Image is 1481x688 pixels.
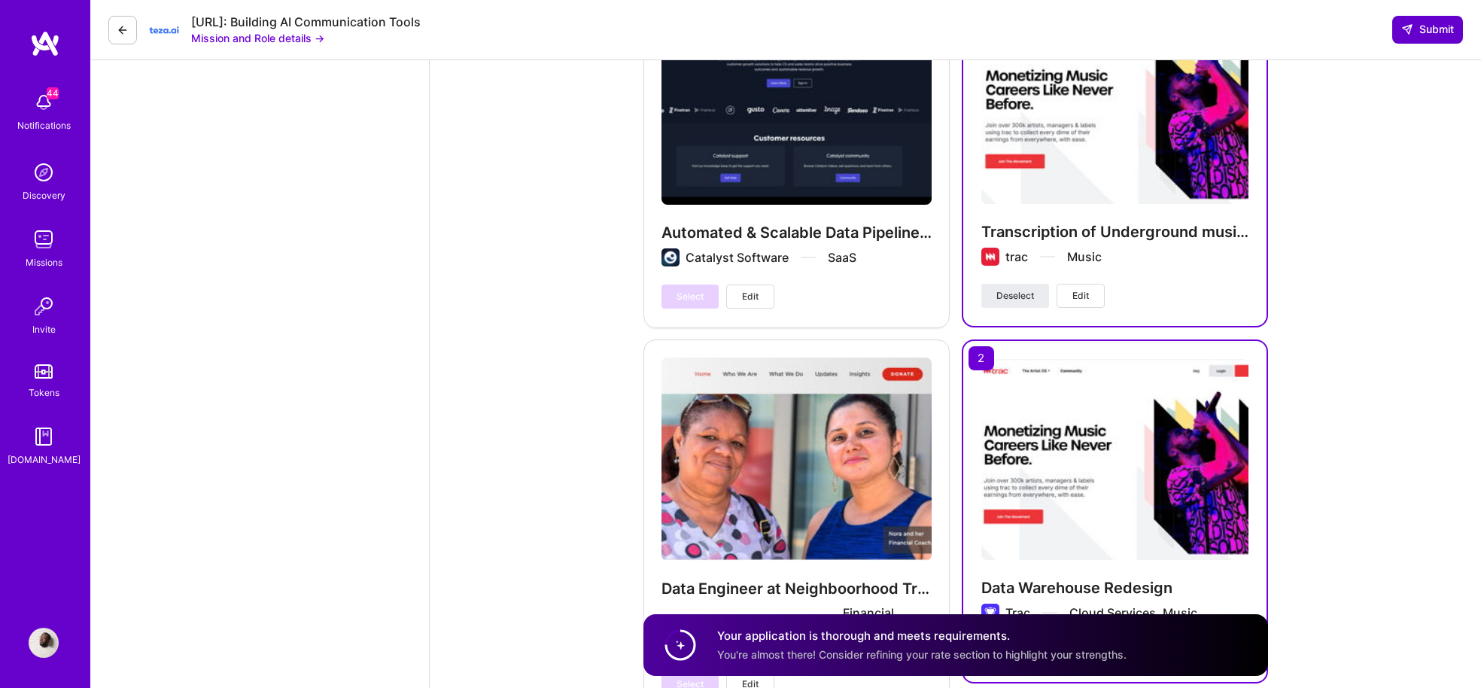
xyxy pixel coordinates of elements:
[23,187,65,203] div: Discovery
[8,452,81,467] div: [DOMAIN_NAME]
[726,285,774,309] button: Edit
[149,15,179,45] img: Company Logo
[1392,16,1463,43] button: Submit
[29,422,59,452] img: guide book
[981,248,999,266] img: Company logo
[39,39,166,51] div: Domain: [DOMAIN_NAME]
[1042,612,1057,613] img: divider
[30,30,60,57] img: logo
[981,222,1248,242] h4: Transcription of Underground music to DSPs
[42,24,74,36] div: v 4.0.25
[1401,22,1454,37] span: Submit
[32,321,56,337] div: Invite
[29,291,59,321] img: Invite
[163,89,260,99] div: Keywords nach Traffic
[117,24,129,36] i: icon LeftArrowDark
[78,89,111,99] div: Domain
[25,628,62,658] a: User Avatar
[191,14,421,30] div: [URL]: Building AI Communication Tools
[29,157,59,187] img: discovery
[24,24,36,36] img: logo_orange.svg
[29,87,59,117] img: bell
[1072,289,1089,303] span: Edit
[981,359,1248,559] img: Data Warehouse Redesign
[1005,248,1102,265] div: trac Music
[26,254,62,270] div: Missions
[981,604,999,622] img: Company logo
[1005,604,1197,621] div: Trac Cloud Services, Music
[47,87,59,99] span: 44
[717,628,1127,644] h4: Your application is thorough and meets requirements.
[24,39,36,51] img: website_grey.svg
[61,87,73,99] img: tab_domain_overview_orange.svg
[17,117,71,133] div: Notifications
[29,628,59,658] img: User Avatar
[29,385,59,400] div: Tokens
[981,284,1049,308] button: Deselect
[191,30,324,46] button: Mission and Role details →
[1401,23,1413,35] i: icon SendLight
[981,4,1248,204] img: Transcription of Underground music to DSPs
[147,87,159,99] img: tab_keywords_by_traffic_grey.svg
[1057,284,1105,308] button: Edit
[29,224,59,254] img: teamwork
[1040,256,1055,257] img: divider
[996,289,1034,303] span: Deselect
[981,578,1248,598] h4: Data Warehouse Redesign
[717,648,1127,661] span: You're almost there! Consider refining your rate section to highlight your strengths.
[742,290,759,303] span: Edit
[35,364,53,379] img: tokens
